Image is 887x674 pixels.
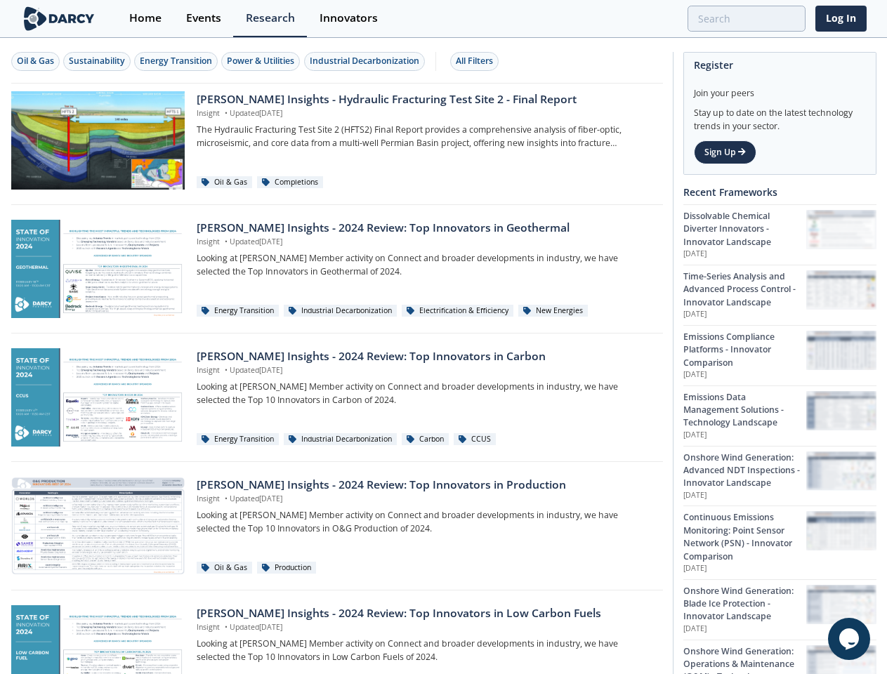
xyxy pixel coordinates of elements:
p: Looking at [PERSON_NAME] Member activity on Connect and broader developments in industry, we have... [197,252,652,278]
a: Continuous Emissions Monitoring: Point Sensor Network (PSN) - Innovator Comparison [DATE] Continu... [683,505,876,579]
div: Events [186,13,221,24]
a: Onshore Wind Generation: Blade Ice Protection - Innovator Landscape [DATE] Onshore Wind Generatio... [683,579,876,640]
span: • [222,622,230,632]
p: [DATE] [683,249,806,260]
p: [DATE] [683,490,806,501]
button: Sustainability [63,52,131,71]
a: Time-Series Analysis and Advanced Process Control - Innovator Landscape [DATE] Time-Series Analys... [683,265,876,325]
div: [PERSON_NAME] Insights - 2024 Review: Top Innovators in Production [197,477,652,494]
div: Emissions Compliance Platforms - Innovator Comparison [683,331,806,369]
button: Power & Utilities [221,52,300,71]
div: Energy Transition [197,305,279,317]
div: Innovators [320,13,378,24]
div: Onshore Wind Generation: Blade Ice Protection - Innovator Landscape [683,585,806,623]
div: Register [694,53,866,77]
p: Looking at [PERSON_NAME] Member activity on Connect and broader developments in industry, we have... [197,637,652,663]
span: • [222,108,230,118]
span: • [222,365,230,375]
div: Industrial Decarbonization [284,305,397,317]
img: logo-wide.svg [21,6,98,31]
button: Oil & Gas [11,52,60,71]
a: Darcy Insights - Hydraulic Fracturing Test Site 2 - Final Report preview [PERSON_NAME] Insights -... [11,91,663,190]
p: [DATE] [683,309,806,320]
div: All Filters [456,55,493,67]
p: Insight Updated [DATE] [197,108,652,119]
div: [PERSON_NAME] Insights - 2024 Review: Top Innovators in Carbon [197,348,652,365]
div: Industrial Decarbonization [310,55,419,67]
div: Onshore Wind Generation: Advanced NDT Inspections - Innovator Landscape [683,451,806,490]
p: [DATE] [683,563,806,574]
a: Emissions Data Management Solutions - Technology Landscape [DATE] Emissions Data Management Solut... [683,385,876,446]
a: Dissolvable Chemical Diverter Innovators - Innovator Landscape [DATE] Dissolvable Chemical Divert... [683,204,876,265]
p: Insight Updated [DATE] [197,622,652,633]
div: Oil & Gas [17,55,54,67]
div: Oil & Gas [197,562,252,574]
button: All Filters [450,52,499,71]
p: The Hydraulic Fracturing Test Site 2 (HFTS2) Final Report provides a comprehensive analysis of fi... [197,124,652,150]
div: Emissions Data Management Solutions - Technology Landscape [683,391,806,430]
p: [DATE] [683,369,806,381]
p: Insight Updated [DATE] [197,494,652,505]
div: Home [129,13,162,24]
div: Electrification & Efficiency [402,305,513,317]
div: Industrial Decarbonization [284,433,397,446]
div: Power & Utilities [227,55,294,67]
div: [PERSON_NAME] Insights - Hydraulic Fracturing Test Site 2 - Final Report [197,91,652,108]
span: • [222,494,230,503]
a: Sign Up [694,140,756,164]
p: Insight Updated [DATE] [197,365,652,376]
div: Production [257,562,316,574]
p: Insight Updated [DATE] [197,237,652,248]
a: Darcy Insights - 2024 Review: Top Innovators in Geothermal preview [PERSON_NAME] Insights - 2024 ... [11,220,663,318]
p: Looking at [PERSON_NAME] Member activity on Connect and broader developments in industry, we have... [197,509,652,535]
iframe: chat widget [828,618,873,660]
div: Carbon [402,433,449,446]
div: Dissolvable Chemical Diverter Innovators - Innovator Landscape [683,210,806,249]
span: • [222,237,230,246]
div: Sustainability [69,55,125,67]
a: Log In [815,6,867,32]
div: Completions [257,176,323,189]
div: Research [246,13,295,24]
p: [DATE] [683,430,806,441]
div: [PERSON_NAME] Insights - 2024 Review: Top Innovators in Geothermal [197,220,652,237]
div: Energy Transition [140,55,212,67]
div: Energy Transition [197,433,279,446]
a: Darcy Insights - 2024 Review: Top Innovators in Carbon preview [PERSON_NAME] Insights - 2024 Revi... [11,348,663,447]
a: Darcy Insights - 2024 Review: Top Innovators in Production preview [PERSON_NAME] Insights - 2024 ... [11,477,663,575]
p: Looking at [PERSON_NAME] Member activity on Connect and broader developments in industry, we have... [197,381,652,407]
div: Join your peers [694,77,866,100]
div: [PERSON_NAME] Insights - 2024 Review: Top Innovators in Low Carbon Fuels [197,605,652,622]
div: New Energies [518,305,588,317]
a: Emissions Compliance Platforms - Innovator Comparison [DATE] Emissions Compliance Platforms - Inn... [683,325,876,385]
div: Continuous Emissions Monitoring: Point Sensor Network (PSN) - Innovator Comparison [683,511,806,563]
p: [DATE] [683,623,806,635]
div: Stay up to date on the latest technology trends in your sector. [694,100,866,133]
button: Energy Transition [134,52,218,71]
div: Oil & Gas [197,176,252,189]
div: CCUS [454,433,496,446]
div: Time-Series Analysis and Advanced Process Control - Innovator Landscape [683,270,806,309]
div: Recent Frameworks [683,180,876,204]
input: Advanced Search [688,6,806,32]
a: Onshore Wind Generation: Advanced NDT Inspections - Innovator Landscape [DATE] Onshore Wind Gener... [683,446,876,506]
button: Industrial Decarbonization [304,52,425,71]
